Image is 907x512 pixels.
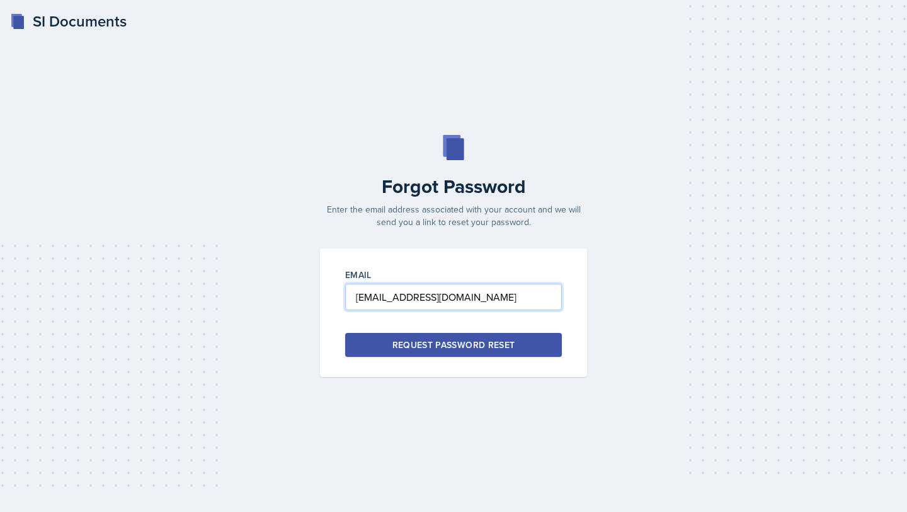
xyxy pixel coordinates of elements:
[10,10,127,33] a: SI Documents
[392,339,515,351] div: Request Password Reset
[345,333,562,357] button: Request Password Reset
[345,269,372,281] label: Email
[312,203,595,228] p: Enter the email address associated with your account and we will send you a link to reset your pa...
[345,284,562,310] input: Email
[312,175,595,198] h2: Forgot Password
